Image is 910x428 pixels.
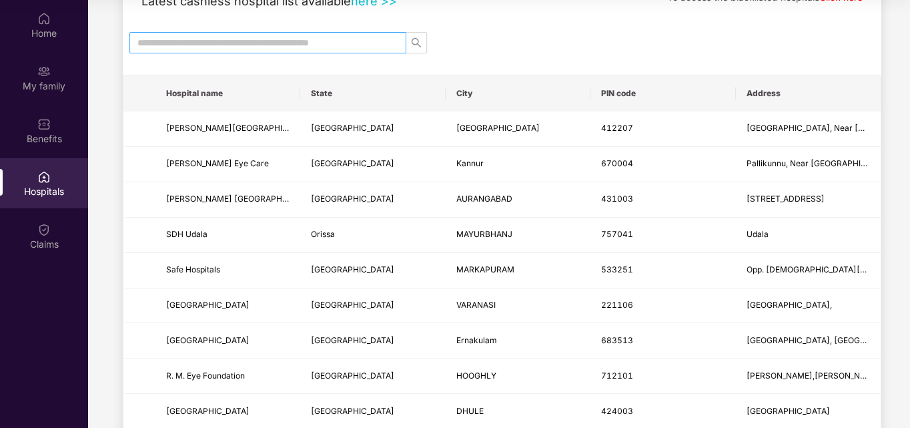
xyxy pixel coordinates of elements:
[456,264,514,274] span: MARKAPURAM
[155,253,300,288] td: Safe Hospitals
[601,406,633,416] span: 424003
[456,406,484,416] span: DHULE
[601,300,633,310] span: 221106
[155,112,300,147] td: Chirayu Hospital
[300,359,445,394] td: West Bengal
[736,323,881,359] td: KMK Junction, North Paravoor, Kuriapilly
[747,406,830,416] span: [GEOGRAPHIC_DATA]
[155,75,300,112] th: Hospital name
[155,323,300,359] td: KMK Hospital
[601,158,633,168] span: 670004
[747,158,894,168] span: Pallikunnu, Near [GEOGRAPHIC_DATA]
[37,118,51,131] img: svg+xml;base64,PHN2ZyBpZD0iQmVuZWZpdHMiIHhtbG5zPSJodHRwOi8vd3d3LnczLm9yZy8yMDAwL3N2ZyIgd2lkdGg9Ij...
[446,112,590,147] td: PUNE
[311,335,394,345] span: [GEOGRAPHIC_DATA]
[37,170,51,184] img: svg+xml;base64,PHN2ZyBpZD0iSG9zcGl0YWxzIiB4bWxucz0iaHR0cDovL3d3dy53My5vcmcvMjAwMC9zdmciIHdpZHRoPS...
[37,65,51,78] img: svg+xml;base64,PHN2ZyB3aWR0aD0iMjAiIGhlaWdodD0iMjAiIHZpZXdCb3g9IjAgMCAyMCAyMCIgZmlsbD0ibm9uZSIgeG...
[736,218,881,253] td: Udala
[747,371,903,381] span: [PERSON_NAME],[PERSON_NAME]m Hat
[300,323,445,359] td: Kerala
[155,147,300,182] td: Jyothis Eye Care
[456,300,496,310] span: VARANASI
[446,323,590,359] td: Ernakulam
[456,158,484,168] span: Kannur
[166,335,250,345] span: [GEOGRAPHIC_DATA]
[736,75,881,112] th: Address
[446,218,590,253] td: MAYURBHANJ
[446,288,590,324] td: VARANASI
[446,253,590,288] td: MARKAPURAM
[601,264,633,274] span: 533251
[300,182,445,218] td: Maharashtra
[311,264,394,274] span: [GEOGRAPHIC_DATA]
[311,158,394,168] span: [GEOGRAPHIC_DATA]
[601,371,633,381] span: 712101
[446,359,590,394] td: HOOGHLY
[736,253,881,288] td: Opp. Sai Baba Temple Main Road, Malkipuram
[166,264,220,274] span: Safe Hospitals
[736,147,881,182] td: Pallikunnu, Near Krishnamenon Womens College
[166,406,250,416] span: [GEOGRAPHIC_DATA]
[446,75,590,112] th: City
[166,194,318,204] span: [PERSON_NAME] [GEOGRAPHIC_DATA]
[311,300,394,310] span: [GEOGRAPHIC_DATA]
[601,335,633,345] span: 683513
[300,147,445,182] td: Kerala
[747,229,769,239] span: Udala
[311,229,335,239] span: Orissa
[590,75,735,112] th: PIN code
[736,359,881,394] td: Sripati Sadan, Mallick Kashim Hat
[406,37,426,48] span: search
[311,406,394,416] span: [GEOGRAPHIC_DATA]
[166,300,250,310] span: [GEOGRAPHIC_DATA]
[406,32,427,53] button: search
[736,112,881,147] td: First Floor, Manthan Complex, Kesnand Road, Near Pmt Bus Stop, Wagholi
[311,371,394,381] span: [GEOGRAPHIC_DATA]
[747,300,832,310] span: [GEOGRAPHIC_DATA],
[601,123,633,133] span: 412207
[166,88,290,99] span: Hospital name
[736,288,881,324] td: Awaleshpur,
[166,371,245,381] span: R. M. Eye Foundation
[155,182,300,218] td: Sahyadri Asthirog BDNHM Centre
[37,223,51,236] img: svg+xml;base64,PHN2ZyBpZD0iQ2xhaW0iIHhtbG5zPSJodHRwOi8vd3d3LnczLm9yZy8yMDAwL3N2ZyIgd2lkdGg9IjIwIi...
[601,229,633,239] span: 757041
[300,218,445,253] td: Orissa
[456,371,496,381] span: HOOGHLY
[601,194,633,204] span: 431003
[166,123,316,133] span: [PERSON_NAME][GEOGRAPHIC_DATA]
[37,12,51,25] img: svg+xml;base64,PHN2ZyBpZD0iSG9tZSIgeG1sbnM9Imh0dHA6Ly93d3cudzMub3JnLzIwMDAvc3ZnIiB3aWR0aD0iMjAiIG...
[456,123,540,133] span: [GEOGRAPHIC_DATA]
[300,253,445,288] td: Andhra Pradesh
[311,194,394,204] span: [GEOGRAPHIC_DATA]
[747,88,870,99] span: Address
[300,288,445,324] td: Uttar Pradesh
[155,288,300,324] td: METRO HOSPITAL & RESEARCH CENTRE
[311,123,394,133] span: [GEOGRAPHIC_DATA]
[166,229,207,239] span: SDH Udala
[300,75,445,112] th: State
[456,194,512,204] span: AURANGABAD
[446,147,590,182] td: Kannur
[155,218,300,253] td: SDH Udala
[456,335,497,345] span: Ernakulam
[446,182,590,218] td: AURANGABAD
[166,158,269,168] span: [PERSON_NAME] Eye Care
[747,194,825,204] span: [STREET_ADDRESS]
[155,359,300,394] td: R. M. Eye Foundation
[300,112,445,147] td: Maharashtra
[736,182,881,218] td: Plot No-20, Sr No-8, N-02, Ram Nagar, Mukundwadi, Jalna Road
[456,229,512,239] span: MAYURBHANJ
